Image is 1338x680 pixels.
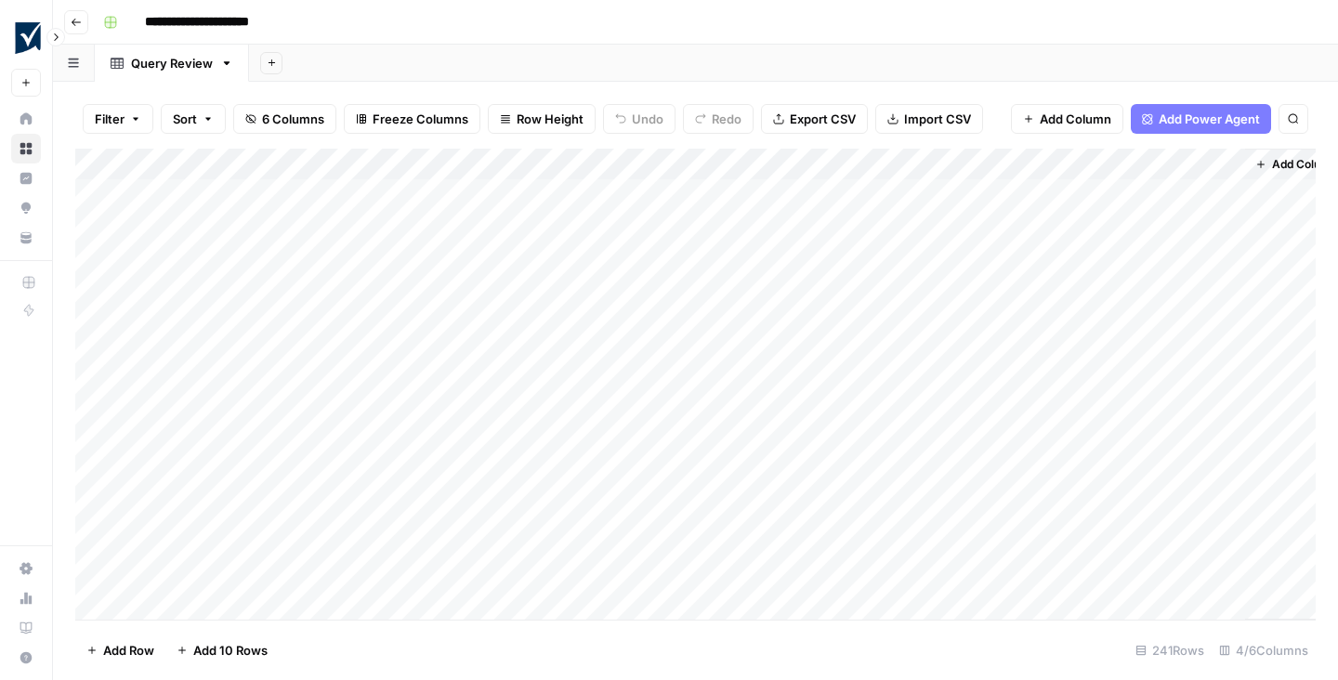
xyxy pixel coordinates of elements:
[103,641,154,660] span: Add Row
[1040,110,1111,128] span: Add Column
[173,110,197,128] span: Sort
[11,15,41,61] button: Workspace: Smartsheet
[165,635,279,665] button: Add 10 Rows
[761,104,868,134] button: Export CSV
[83,104,153,134] button: Filter
[11,613,41,643] a: Learning Hub
[875,104,983,134] button: Import CSV
[11,104,41,134] a: Home
[11,21,45,55] img: Smartsheet Logo
[1159,110,1260,128] span: Add Power Agent
[1131,104,1271,134] button: Add Power Agent
[1011,104,1123,134] button: Add Column
[193,641,268,660] span: Add 10 Rows
[262,110,324,128] span: 6 Columns
[517,110,584,128] span: Row Height
[11,583,41,613] a: Usage
[1272,156,1337,173] span: Add Column
[712,110,741,128] span: Redo
[1128,635,1212,665] div: 241 Rows
[75,635,165,665] button: Add Row
[1212,635,1316,665] div: 4/6 Columns
[603,104,676,134] button: Undo
[790,110,856,128] span: Export CSV
[344,104,480,134] button: Freeze Columns
[11,134,41,163] a: Browse
[11,163,41,193] a: Insights
[233,104,336,134] button: 6 Columns
[131,54,213,72] div: Query Review
[904,110,971,128] span: Import CSV
[11,643,41,673] button: Help + Support
[683,104,754,134] button: Redo
[161,104,226,134] button: Sort
[11,554,41,583] a: Settings
[488,104,596,134] button: Row Height
[11,193,41,223] a: Opportunities
[11,223,41,253] a: Your Data
[95,110,125,128] span: Filter
[632,110,663,128] span: Undo
[373,110,468,128] span: Freeze Columns
[95,45,249,82] a: Query Review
